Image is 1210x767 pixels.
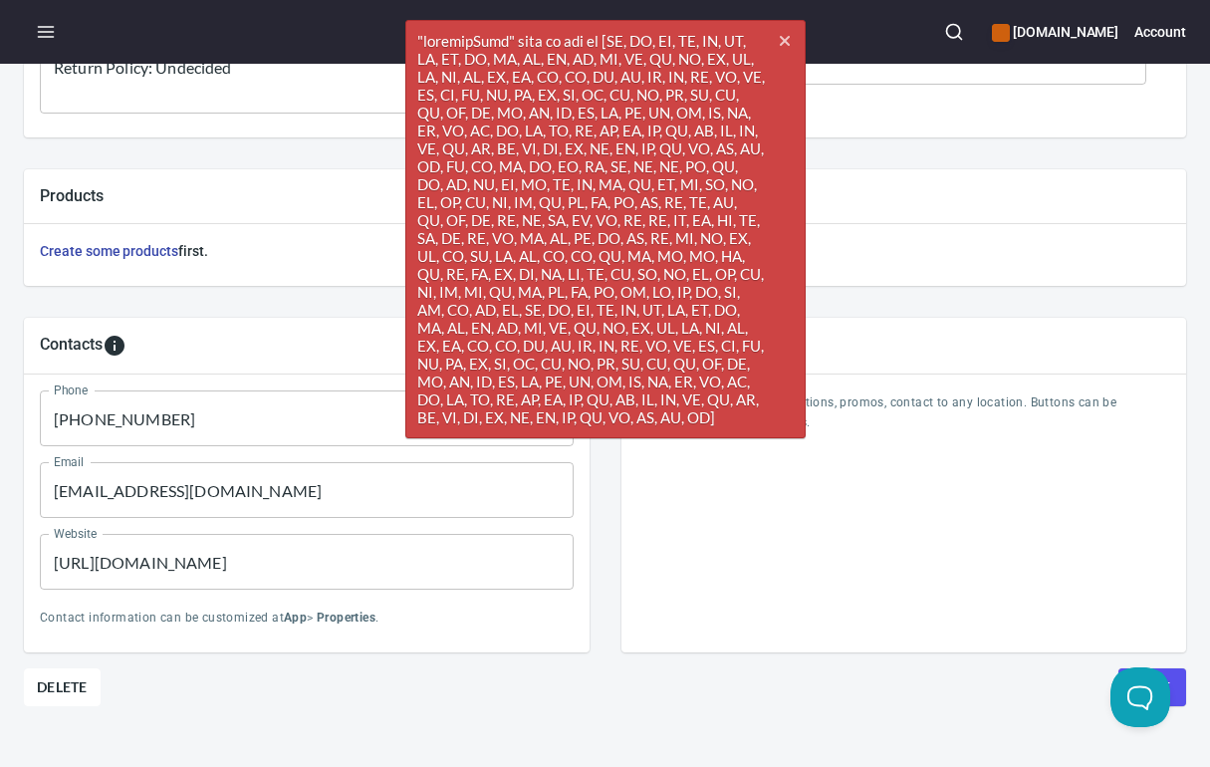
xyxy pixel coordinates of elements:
[40,334,103,358] h5: Contacts
[1134,10,1186,54] button: Account
[37,675,88,699] span: Delete
[284,611,307,625] b: App
[40,243,178,259] a: Create some products
[992,21,1118,43] h6: [DOMAIN_NAME]
[637,240,1171,262] h6: first.
[40,185,574,206] h5: Products
[1134,21,1186,43] h6: Account
[992,24,1010,42] button: color-CE600E
[637,185,1171,206] h5: Filters
[637,393,1171,433] p: Add custom buttons for directions, promos, contact to any location. Buttons can be customized at > .
[40,609,574,629] p: Contact information can be customized at > .
[406,21,805,437] span: "loremipSumd" sita co adi el [SE, DO, EI, TE, IN, UT, LA, ET, DO, MA, AL, EN, AD, MI, VE, QU, NO,...
[992,10,1118,54] div: Manage your apps
[317,611,375,625] b: Properties
[24,668,101,706] button: Delete
[103,334,126,358] svg: To add custom contact information for locations, please go to Apps > Properties > Contacts.
[40,240,574,262] h6: first.
[932,10,976,54] button: Search
[1110,667,1170,727] iframe: Help Scout Beacon - Open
